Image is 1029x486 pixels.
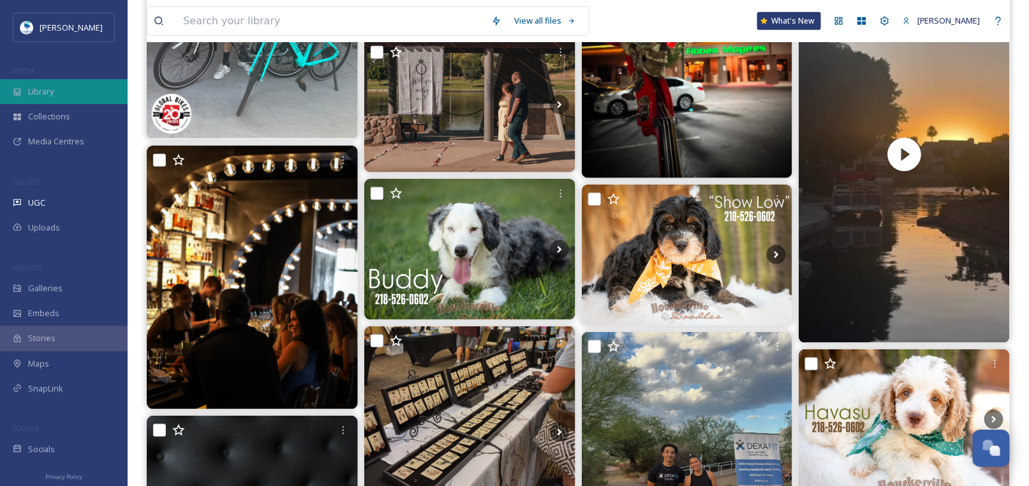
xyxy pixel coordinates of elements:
img: download.jpeg [20,21,33,34]
span: MEDIA [13,66,35,75]
span: Galleries [28,282,63,294]
img: Smiling because someone just said, 'let’s do one more round.' You in? 🍾 [147,146,358,409]
a: What's New [757,12,821,30]
span: WIDGETS [13,262,42,272]
a: View all files [508,8,582,33]
span: Stories [28,332,56,344]
span: SnapLink [28,383,63,395]
span: SOCIALS [13,423,38,433]
span: [PERSON_NAME] [917,15,981,26]
span: Privacy Policy [45,473,82,481]
span: Collections [28,110,70,123]
img: “Show Low” is a gorgeous boy with a lovely wavy coat. He is a petite Bernedoodle ready to love on... [582,185,793,326]
span: Uploads [28,222,60,234]
span: Maps [28,358,49,370]
span: Embeds [28,307,59,319]
span: Library [28,86,54,98]
button: Open Chat [973,430,1010,467]
span: UGC [28,197,45,209]
span: Socials [28,443,55,455]
span: [PERSON_NAME] [40,22,103,33]
img: Who wants a happy-go-lucky pal? Meet Buddy! He’s full of playfulness and personality, and gets al... [364,179,575,320]
span: Media Centres [28,135,84,148]
a: Privacy Policy [45,468,82,483]
a: [PERSON_NAME] [896,8,987,33]
input: Search your library [177,7,485,35]
img: Brock & Kyleigh | Their Story in Frames There’s something so special about the way these two look... [364,38,575,173]
span: COLLECT [13,177,40,186]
